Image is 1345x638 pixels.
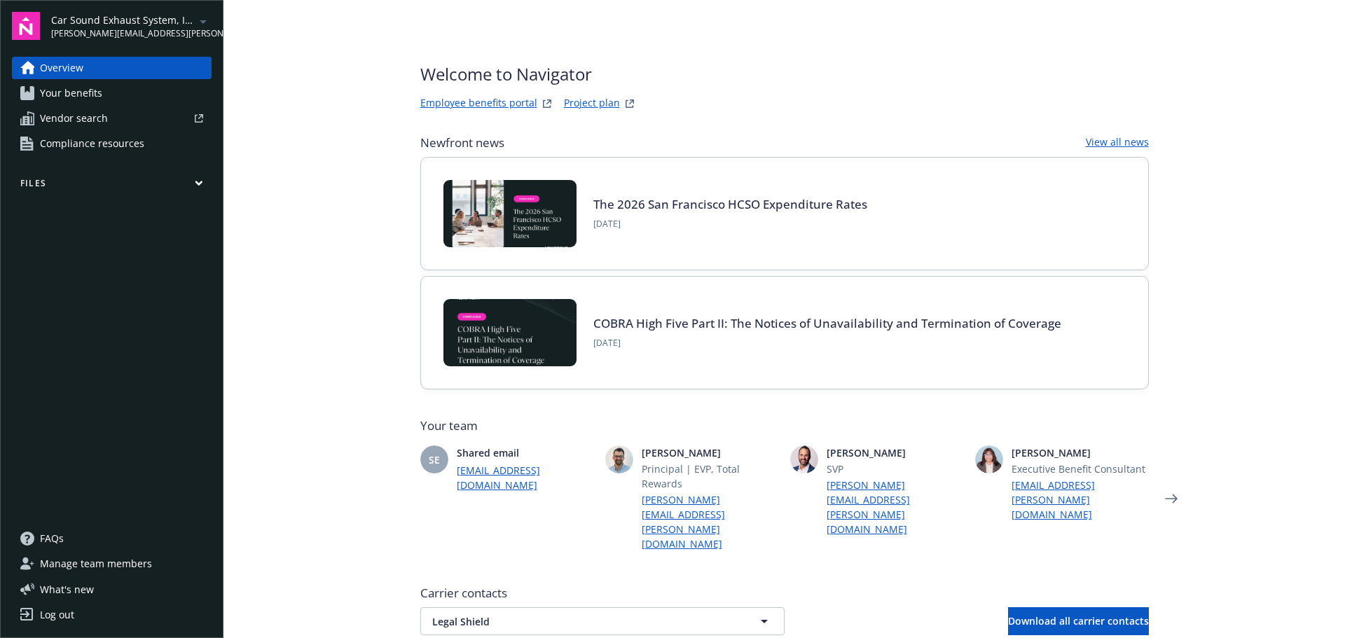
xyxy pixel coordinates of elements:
[40,107,108,130] span: Vendor search
[564,95,620,112] a: Project plan
[621,95,638,112] a: projectPlanWebsite
[1160,487,1182,510] a: Next
[12,57,212,79] a: Overview
[12,107,212,130] a: Vendor search
[51,13,195,27] span: Car Sound Exhaust System, Inc.
[1086,134,1149,151] a: View all news
[827,462,964,476] span: SVP
[40,553,152,575] span: Manage team members
[40,604,74,626] div: Log out
[420,417,1149,434] span: Your team
[827,445,964,460] span: [PERSON_NAME]
[457,463,594,492] a: [EMAIL_ADDRESS][DOMAIN_NAME]
[457,445,594,460] span: Shared email
[827,478,964,536] a: [PERSON_NAME][EMAIL_ADDRESS][PERSON_NAME][DOMAIN_NAME]
[605,445,633,473] img: photo
[539,95,556,112] a: striveWebsite
[12,12,40,40] img: navigator-logo.svg
[420,134,504,151] span: Newfront news
[12,553,212,575] a: Manage team members
[975,445,1003,473] img: photo
[642,492,779,551] a: [PERSON_NAME][EMAIL_ADDRESS][PERSON_NAME][DOMAIN_NAME]
[51,12,212,40] button: Car Sound Exhaust System, Inc.[PERSON_NAME][EMAIL_ADDRESS][PERSON_NAME][DOMAIN_NAME]arrowDropDown
[40,132,144,155] span: Compliance resources
[40,82,102,104] span: Your benefits
[1012,445,1149,460] span: [PERSON_NAME]
[1008,614,1149,627] span: Download all carrier contacts
[593,315,1061,331] a: COBRA High Five Part II: The Notices of Unavailability and Termination of Coverage
[593,337,1061,349] span: [DATE]
[443,299,577,366] img: BLOG-Card Image - Compliance - COBRA High Five Pt 2 - 08-21-25.jpg
[12,132,212,155] a: Compliance resources
[593,218,867,230] span: [DATE]
[642,462,779,491] span: Principal | EVP, Total Rewards
[443,180,577,247] img: BLOG+Card Image - Compliance - 2026 SF HCSO Expenditure Rates - 08-26-25.jpg
[642,445,779,460] span: [PERSON_NAME]
[420,95,537,112] a: Employee benefits portal
[1012,462,1149,476] span: Executive Benefit Consultant
[40,527,64,550] span: FAQs
[51,27,195,40] span: [PERSON_NAME][EMAIL_ADDRESS][PERSON_NAME][DOMAIN_NAME]
[12,177,212,195] button: Files
[40,57,83,79] span: Overview
[12,527,212,550] a: FAQs
[429,452,440,467] span: SE
[12,82,212,104] a: Your benefits
[1012,478,1149,522] a: [EMAIL_ADDRESS][PERSON_NAME][DOMAIN_NAME]
[195,13,212,29] a: arrowDropDown
[40,582,94,597] span: What ' s new
[420,62,638,87] span: Welcome to Navigator
[420,607,785,635] button: Legal Shield
[432,614,724,629] span: Legal Shield
[790,445,818,473] img: photo
[12,582,116,597] button: What's new
[1008,607,1149,635] button: Download all carrier contacts
[593,196,867,212] a: The 2026 San Francisco HCSO Expenditure Rates
[420,585,1149,602] span: Carrier contacts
